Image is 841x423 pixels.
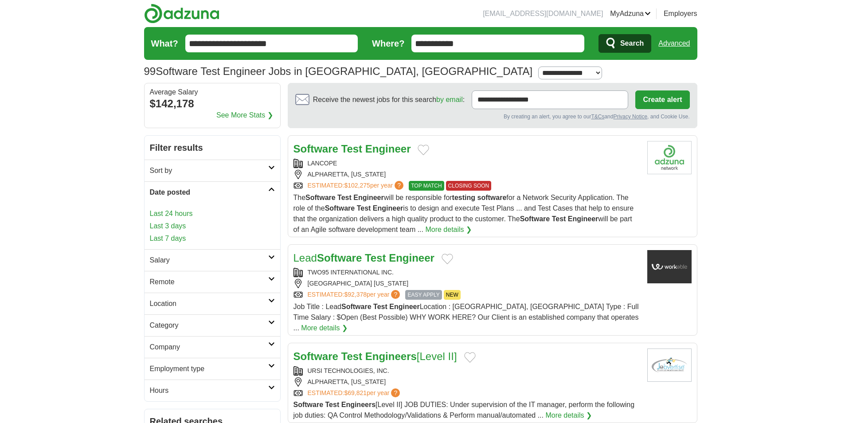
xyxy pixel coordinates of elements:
[308,290,402,300] a: ESTIMATED:$92,378per year?
[344,389,367,396] span: $69,821
[293,268,640,277] div: TWO95 INTERNATIONAL INC.
[613,114,647,120] a: Privacy Notice
[365,252,386,264] strong: Test
[150,277,268,287] h2: Remote
[436,96,463,103] a: by email
[483,8,603,19] li: [EMAIL_ADDRESS][DOMAIN_NAME]
[293,252,434,264] a: LeadSoftware Test Engineer
[452,194,475,201] strong: testing
[477,194,507,201] strong: software
[150,96,275,112] div: $142,178
[373,303,387,310] strong: Test
[337,194,352,201] strong: Test
[373,204,403,212] strong: Engineer
[293,194,634,233] span: The will be responsible for for a Network Security Application. The role of the is to design and ...
[145,271,280,293] a: Remote
[344,291,367,298] span: $92,378
[144,4,219,23] img: Adzuna logo
[150,233,275,244] a: Last 7 days
[145,314,280,336] a: Category
[293,366,640,376] div: URSI TECHNOLOGIES, INC.
[341,303,372,310] strong: Software
[150,221,275,231] a: Last 3 days
[409,181,444,191] span: TOP MATCH
[150,165,268,176] h2: Sort by
[145,358,280,380] a: Employment type
[293,143,411,155] a: Software Test Engineer
[635,90,689,109] button: Create alert
[353,194,383,201] strong: Engineer
[150,187,268,198] h2: Date posted
[442,254,453,264] button: Add to favorite jobs
[145,336,280,358] a: Company
[658,35,690,52] a: Advanced
[598,34,651,53] button: Search
[520,215,550,223] strong: Software
[145,181,280,203] a: Date posted
[545,410,592,421] a: More details ❯
[365,350,417,362] strong: Engineers
[464,352,476,363] button: Add to favorite jobs
[620,35,644,52] span: Search
[150,364,268,374] h2: Employment type
[365,143,411,155] strong: Engineer
[405,290,442,300] span: EASY APPLY
[150,385,268,396] h2: Hours
[395,181,403,190] span: ?
[151,37,178,50] label: What?
[341,350,363,362] strong: Test
[301,323,348,333] a: More details ❯
[150,255,268,266] h2: Salary
[216,110,273,121] a: See More Stats ❯
[150,298,268,309] h2: Location
[357,204,371,212] strong: Test
[317,252,362,264] strong: Software
[293,159,640,168] div: LANCOPE
[144,63,156,79] span: 99
[145,293,280,314] a: Location
[145,380,280,401] a: Hours
[293,143,338,155] strong: Software
[293,350,457,362] a: Software Test Engineers[Level II]
[293,401,635,419] span: [Level II] JOB DUTIES: Under supervision of the IT manager, perform the following job duties: QA ...
[552,215,566,223] strong: Test
[344,182,370,189] span: $102,275
[145,160,280,181] a: Sort by
[150,320,268,331] h2: Category
[647,141,692,174] img: Company logo
[293,377,640,387] div: ALPHARETTA, [US_STATE]
[389,303,419,310] strong: Engineer
[144,65,533,77] h1: Software Test Engineer Jobs in [GEOGRAPHIC_DATA], [GEOGRAPHIC_DATA]
[293,170,640,179] div: ALPHARETTA, [US_STATE]
[150,89,275,96] div: Average Salary
[293,303,639,332] span: Job Title : Lead Location : [GEOGRAPHIC_DATA], [GEOGRAPHIC_DATA] Type : Full Time Salary : $Open ...
[313,94,465,105] span: Receive the newest jobs for this search :
[293,401,324,408] strong: Software
[325,401,340,408] strong: Test
[341,143,363,155] strong: Test
[150,342,268,352] h2: Company
[325,204,355,212] strong: Software
[568,215,598,223] strong: Engineer
[610,8,651,19] a: MyAdzuna
[446,181,492,191] span: CLOSING SOON
[145,249,280,271] a: Salary
[391,290,400,299] span: ?
[295,113,690,121] div: By creating an alert, you agree to our and , and Cookie Use.
[591,114,604,120] a: T&Cs
[425,224,472,235] a: More details ❯
[305,194,336,201] strong: Software
[389,252,434,264] strong: Engineer
[664,8,697,19] a: Employers
[444,290,461,300] span: NEW
[308,388,402,398] a: ESTIMATED:$69,821per year?
[647,250,692,283] img: Company logo
[293,350,338,362] strong: Software
[150,208,275,219] a: Last 24 hours
[418,145,429,155] button: Add to favorite jobs
[145,136,280,160] h2: Filter results
[647,349,692,382] img: Company logo
[341,401,376,408] strong: Engineers
[308,181,406,191] a: ESTIMATED:$102,275per year?
[293,279,640,288] div: [GEOGRAPHIC_DATA] [US_STATE]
